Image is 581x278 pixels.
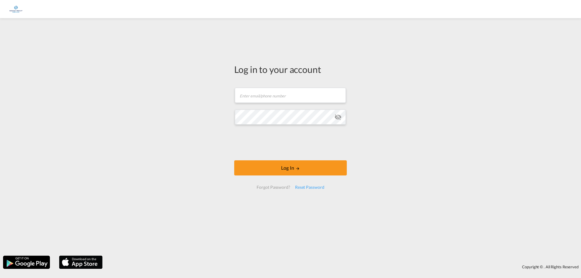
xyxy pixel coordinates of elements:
[58,255,103,270] img: apple.png
[254,182,292,193] div: Forgot Password?
[2,255,51,270] img: google.png
[235,88,346,103] input: Enter email/phone number
[106,262,581,272] div: Copyright © . All Rights Reserved
[293,182,327,193] div: Reset Password
[334,113,342,121] md-icon: icon-eye-off
[9,2,23,16] img: 6a2c35f0b7c411ef99d84d375d6e7407.jpg
[234,63,347,76] div: Log in to your account
[234,160,347,175] button: LOGIN
[245,131,336,154] iframe: reCAPTCHA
